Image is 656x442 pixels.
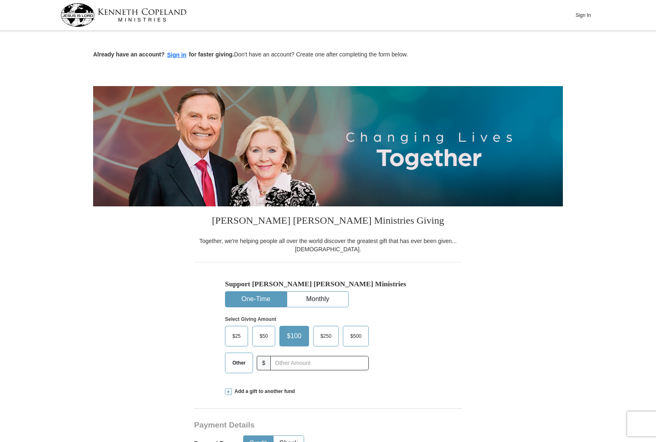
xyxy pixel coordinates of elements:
img: kcm-header-logo.svg [61,3,187,27]
button: Monthly [287,292,348,307]
strong: Select Giving Amount [225,316,276,322]
button: Sign In [571,9,595,21]
span: Add a gift to another fund [232,388,295,395]
strong: Already have an account? for faster giving. [93,51,234,58]
h3: [PERSON_NAME] [PERSON_NAME] Ministries Giving [194,206,462,237]
p: Don't have an account? Create one after completing the form below. [93,50,563,60]
span: $500 [346,330,365,342]
span: $50 [255,330,272,342]
div: Together, we're helping people all over the world discover the greatest gift that has ever been g... [194,237,462,253]
span: Other [228,357,250,369]
span: $250 [316,330,336,342]
h5: Support [PERSON_NAME] [PERSON_NAME] Ministries [225,280,431,288]
button: Sign in [165,50,189,60]
button: One-Time [225,292,286,307]
span: $ [257,356,271,370]
h3: Payment Details [194,421,404,430]
span: $100 [283,330,306,342]
input: Other Amount [270,356,369,370]
span: $25 [228,330,245,342]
